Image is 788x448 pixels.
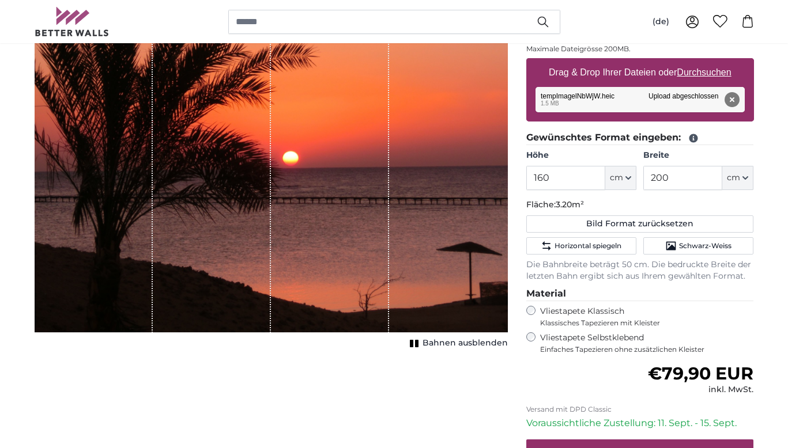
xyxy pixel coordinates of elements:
span: Bahnen ausblenden [423,337,508,349]
label: Vliestapete Selbstklebend [540,332,754,354]
span: cm [610,172,623,184]
span: 3.20m² [556,199,584,210]
p: Versand mit DPD Classic [526,405,754,414]
p: Maximale Dateigrösse 200MB. [526,44,754,54]
span: €79,90 EUR [648,363,753,384]
img: Betterwalls [35,7,110,36]
span: Klassisches Tapezieren mit Kleister [540,318,744,328]
p: Fläche: [526,199,754,211]
button: cm [605,166,636,190]
legend: Gewünschtes Format eingeben: [526,131,754,145]
button: (de) [643,12,678,32]
u: Durchsuchen [677,67,731,77]
legend: Material [526,287,754,301]
label: Breite [643,150,753,161]
label: Höhe [526,150,636,161]
button: cm [722,166,753,190]
button: Horizontal spiegeln [526,237,636,255]
label: Vliestapete Klassisch [540,306,744,328]
span: cm [727,172,740,184]
button: Schwarz-Weiss [643,237,753,255]
span: Einfaches Tapezieren ohne zusätzlichen Kleister [540,345,754,354]
span: Schwarz-Weiss [679,241,732,250]
button: Bahnen ausblenden [406,335,508,351]
p: Voraussichtliche Zustellung: 11. Sept. - 15. Sept. [526,416,754,430]
button: Bild Format zurücksetzen [526,215,754,233]
p: Die Bahnbreite beträgt 50 cm. Die bedruckte Breite der letzten Bahn ergibt sich aus Ihrem gewählt... [526,259,754,282]
label: Drag & Drop Ihrer Dateien oder [544,61,736,84]
div: inkl. MwSt. [648,384,753,396]
span: Horizontal spiegeln [555,241,621,250]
